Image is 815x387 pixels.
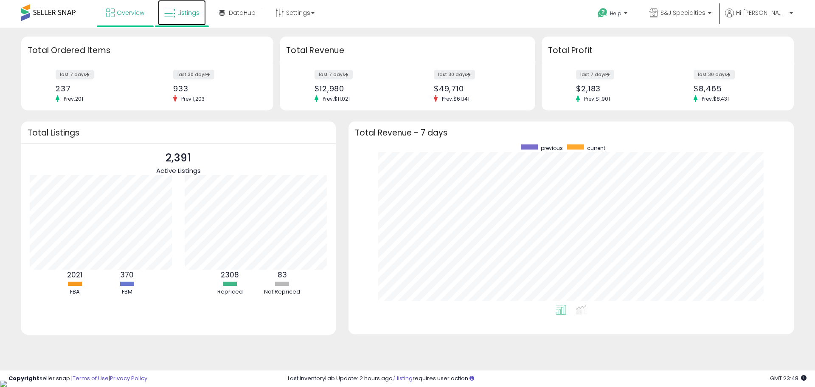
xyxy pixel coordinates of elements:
[8,374,39,382] strong: Copyright
[288,375,807,383] div: Last InventoryLab Update: 2 hours ago, requires user action.
[610,10,621,17] span: Help
[725,8,793,28] a: Hi [PERSON_NAME]
[580,95,614,102] span: Prev: $1,901
[73,374,109,382] a: Terms of Use
[156,150,201,166] p: 2,391
[257,288,308,296] div: Not Repriced
[59,95,87,102] span: Prev: 201
[770,374,807,382] span: 2025-10-8 23:48 GMT
[278,270,287,280] b: 83
[355,130,787,136] h3: Total Revenue - 7 days
[173,70,214,79] label: last 30 days
[110,374,147,382] a: Privacy Policy
[344,47,352,54] div: Tooltip anchor
[156,166,201,175] span: Active Listings
[101,288,152,296] div: FBM
[434,70,475,79] label: last 30 days
[469,376,474,381] i: Click here to read more about un-synced listings.
[591,1,636,28] a: Help
[736,8,787,17] span: Hi [PERSON_NAME]
[541,144,563,152] span: previous
[694,84,779,93] div: $8,465
[56,70,94,79] label: last 7 days
[694,70,735,79] label: last 30 days
[548,45,787,56] h3: Total Profit
[315,70,353,79] label: last 7 days
[177,95,209,102] span: Prev: 1,203
[117,8,144,17] span: Overview
[229,8,256,17] span: DataHub
[576,84,661,93] div: $2,183
[660,8,705,17] span: S&J Specialties
[205,288,256,296] div: Repriced
[597,8,608,18] i: Get Help
[576,70,614,79] label: last 7 days
[587,144,605,152] span: current
[49,288,100,296] div: FBA
[438,95,474,102] span: Prev: $61,141
[28,45,267,56] h3: Total Ordered Items
[255,4,270,13] div: Tooltip anchor
[67,270,82,280] b: 2021
[177,8,200,17] span: Listings
[8,375,147,383] div: seller snap | |
[173,84,259,93] div: 933
[28,130,329,136] h3: Total Listings
[201,167,208,174] div: Tooltip anchor
[315,84,401,93] div: $12,980
[120,270,134,280] b: 370
[434,84,520,93] div: $49,710
[286,45,529,56] h3: Total Revenue
[56,84,141,93] div: 237
[394,374,413,382] a: 1 listing
[318,95,354,102] span: Prev: $11,021
[109,47,117,54] div: Tooltip anchor
[221,270,239,280] b: 2308
[591,47,599,54] div: Tooltip anchor
[697,95,733,102] span: Prev: $8,431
